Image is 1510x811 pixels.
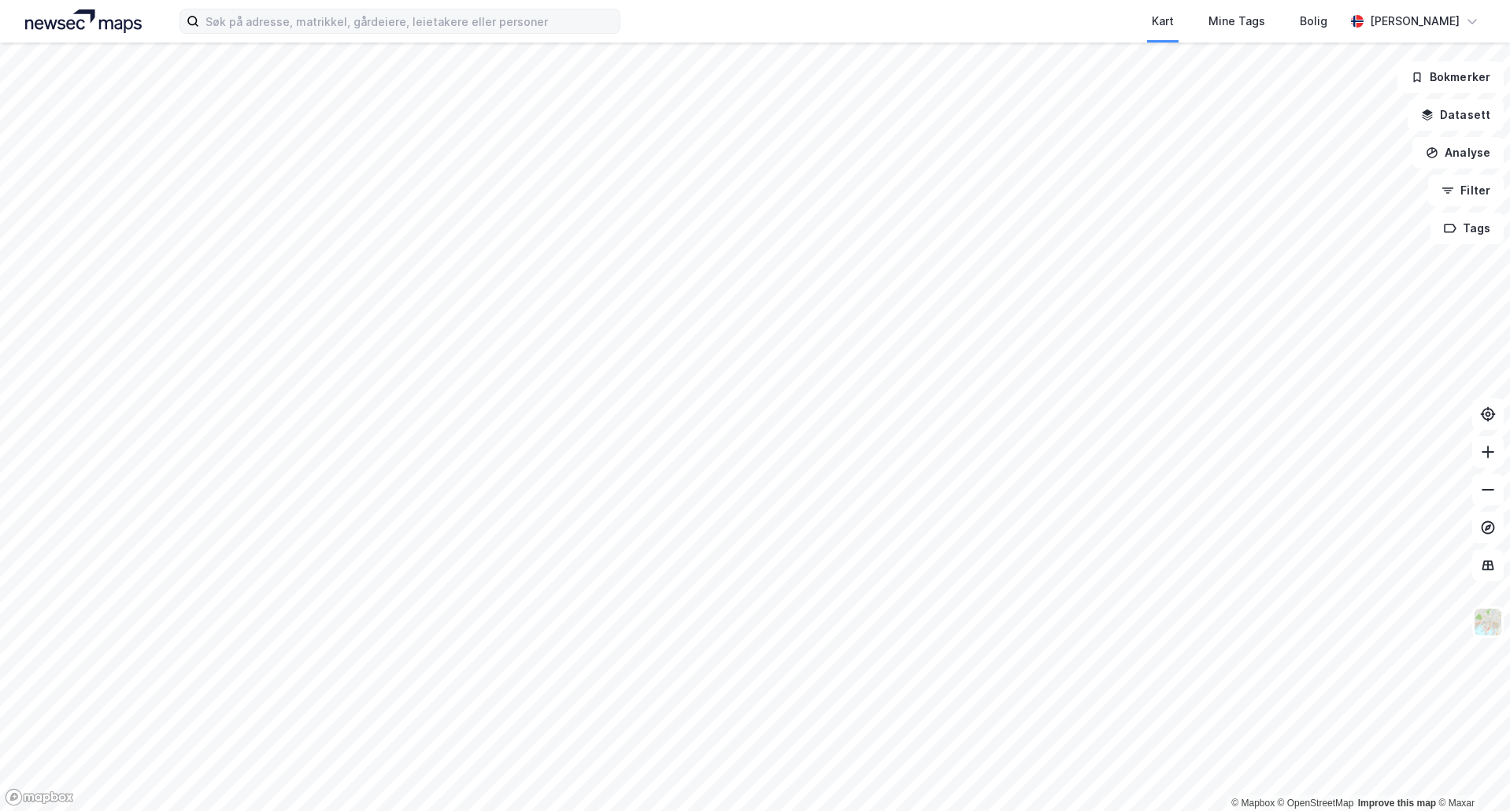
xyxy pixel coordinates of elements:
div: Kart [1152,12,1174,31]
iframe: Chat Widget [1431,735,1510,811]
input: Søk på adresse, matrikkel, gårdeiere, leietakere eller personer [199,9,620,33]
div: Mine Tags [1208,12,1265,31]
img: logo.a4113a55bc3d86da70a041830d287a7e.svg [25,9,142,33]
div: Bolig [1300,12,1327,31]
div: [PERSON_NAME] [1370,12,1460,31]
